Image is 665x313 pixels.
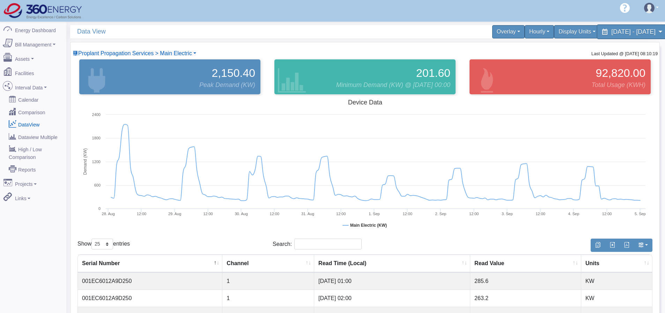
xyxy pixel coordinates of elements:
text: 0 [98,206,101,211]
tspan: 31. Aug [301,212,314,216]
td: 263.2 [470,290,581,307]
tspan: 1. Sep [369,212,380,216]
text: 12:00 [469,212,479,216]
input: Search: [294,239,362,249]
text: 1800 [92,136,101,140]
text: 12:00 [270,212,280,216]
tspan: Device Data [348,99,383,106]
span: Total Usage (KWH) [592,80,645,90]
th: Read Value : activate to sort column ascending [470,255,581,272]
td: 1 [222,290,314,307]
td: KW [581,272,652,290]
span: Device List [78,50,192,56]
a: Proplant Propagation Services > Main Electric [73,50,196,56]
span: Data View [77,25,369,38]
td: 001EC6012A9D250 [78,290,222,307]
td: 1 [222,272,314,290]
td: KW [581,290,652,307]
text: 12:00 [137,212,147,216]
button: Show/Hide Columns [634,239,652,252]
label: Search: [273,239,362,249]
tspan: 30. Aug [235,212,247,216]
span: Minimum Demand (KW) @ [DATE] 00:00 [336,80,450,90]
th: Read Time (Local) : activate to sort column ascending [314,255,470,272]
text: 600 [94,183,101,187]
text: 12:00 [203,212,213,216]
span: 92,820.00 [596,65,645,81]
div: Display Units [554,25,600,38]
text: 12:00 [336,212,346,216]
th: Units : activate to sort column ascending [581,255,652,272]
span: 201.60 [416,65,450,81]
text: 1200 [92,160,101,164]
tspan: 5. Sep [635,212,646,216]
span: Peak Demand (KW) [199,80,255,90]
tspan: 4. Sep [568,212,579,216]
text: 12:00 [402,212,412,216]
td: 285.6 [470,272,581,290]
tspan: Main Electric (KW) [350,223,387,228]
text: 2400 [92,112,101,117]
span: 2,150.40 [212,65,255,81]
button: Generate PDF [619,239,634,252]
tspan: 2. Sep [435,212,446,216]
text: 12:00 [602,212,612,216]
text: 12:00 [535,212,545,216]
th: Serial Number : activate to sort column descending [78,255,222,272]
button: Export to Excel [605,239,620,252]
td: [DATE] 02:00 [314,290,470,307]
button: Copy to clipboard [591,239,605,252]
div: Hourly [525,25,554,38]
tspan: 3. Sep [502,212,513,216]
td: 001EC6012A9D250 [78,272,222,290]
span: [DATE] - [DATE] [611,28,655,35]
select: Showentries [91,239,113,249]
tspan: Demand (KW) [83,148,88,175]
th: Channel : activate to sort column ascending [222,255,314,272]
img: user-3.svg [644,3,655,13]
tspan: 28. Aug [102,212,115,216]
small: Last Updated @ [DATE] 08:10:19 [591,51,658,56]
td: [DATE] 01:00 [314,272,470,290]
tspan: 29. Aug [168,212,181,216]
label: Show entries [77,239,130,249]
div: Overlay [492,25,525,38]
